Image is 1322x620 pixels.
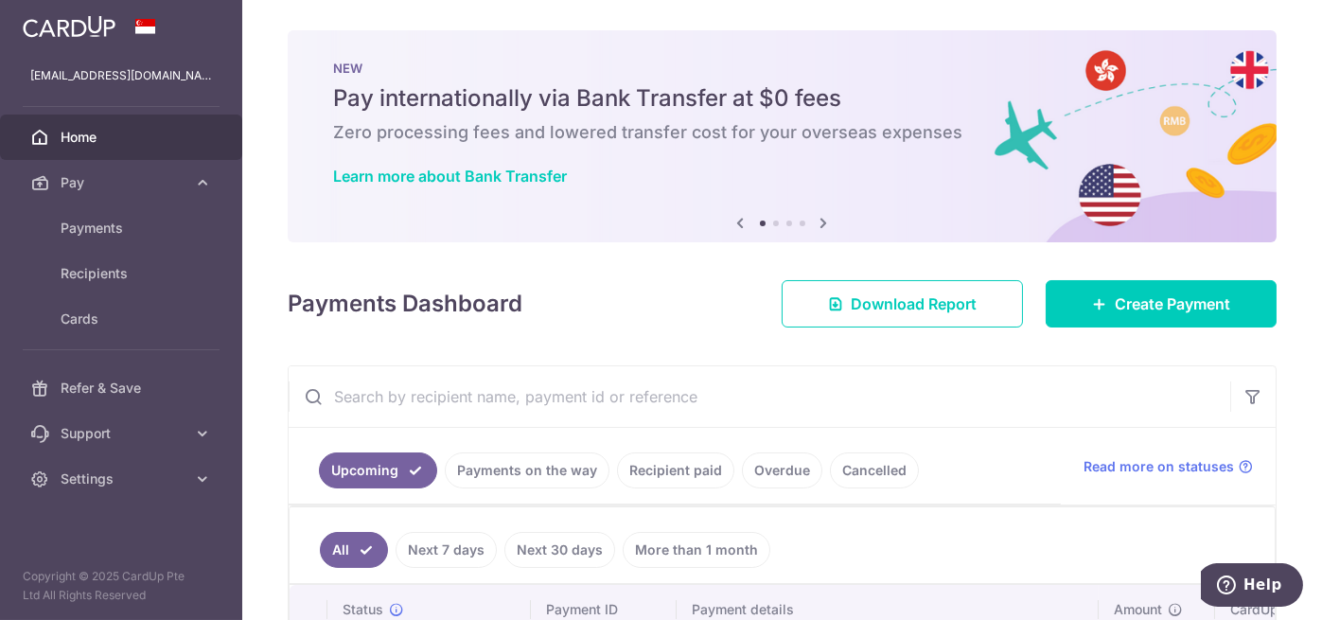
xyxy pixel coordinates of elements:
a: Cancelled [830,452,919,488]
span: Payments [61,219,185,238]
span: Settings [61,469,185,488]
img: Bank transfer banner [288,30,1277,242]
span: Read more on statuses [1084,457,1234,476]
a: Download Report [782,280,1023,328]
a: Read more on statuses [1084,457,1253,476]
span: Support [61,424,185,443]
a: Upcoming [319,452,437,488]
p: [EMAIL_ADDRESS][DOMAIN_NAME] [30,66,212,85]
p: NEW [333,61,1231,76]
a: Learn more about Bank Transfer [333,167,567,186]
h5: Pay internationally via Bank Transfer at $0 fees [333,83,1231,114]
span: Refer & Save [61,379,185,398]
span: Download Report [851,292,977,315]
a: Create Payment [1046,280,1277,328]
span: Create Payment [1115,292,1230,315]
span: Cards [61,310,185,328]
span: Status [343,600,383,619]
iframe: Opens a widget where you can find more information [1201,563,1303,611]
span: Recipients [61,264,185,283]
a: More than 1 month [623,532,770,568]
h6: Zero processing fees and lowered transfer cost for your overseas expenses [333,121,1231,144]
h4: Payments Dashboard [288,287,522,321]
span: Pay [61,173,185,192]
a: All [320,532,388,568]
span: Home [61,128,185,147]
input: Search by recipient name, payment id or reference [289,366,1230,427]
img: CardUp [23,15,115,38]
a: Next 30 days [504,532,615,568]
a: Overdue [742,452,822,488]
a: Recipient paid [617,452,734,488]
a: Payments on the way [445,452,609,488]
span: Amount [1114,600,1162,619]
a: Next 7 days [396,532,497,568]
